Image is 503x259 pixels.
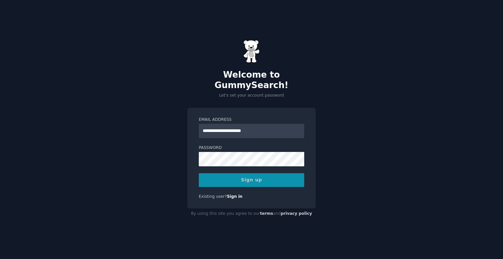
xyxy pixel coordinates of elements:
p: Let's set your account password [187,93,316,99]
img: Gummy Bear [243,40,260,63]
label: Password [199,145,304,151]
h2: Welcome to GummySearch! [187,70,316,90]
span: Existing user? [199,194,227,199]
label: Email Address [199,117,304,123]
a: Sign in [227,194,243,199]
a: terms [260,211,273,216]
a: privacy policy [281,211,312,216]
div: By using this site you agree to our and [187,209,316,219]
